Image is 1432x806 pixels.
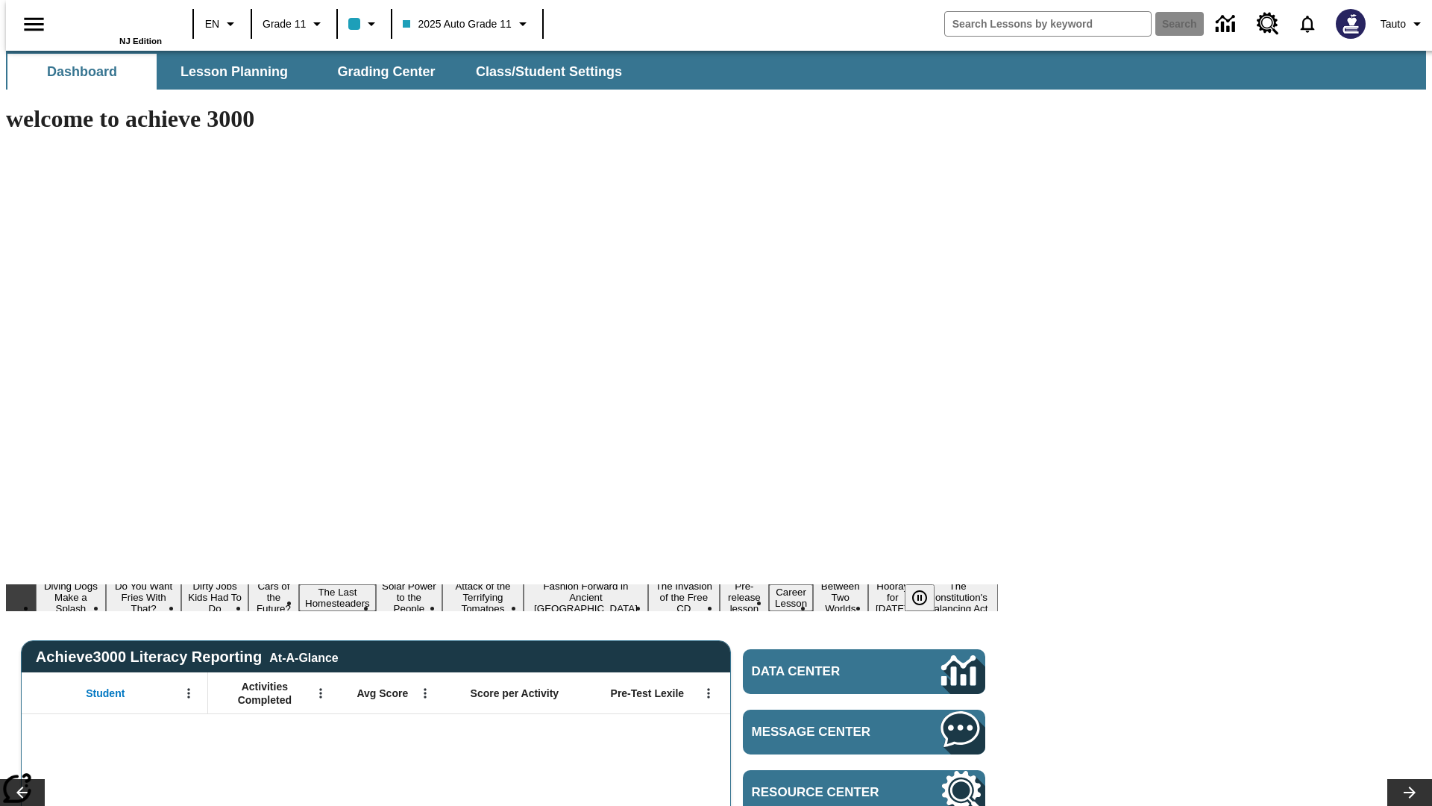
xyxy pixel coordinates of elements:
[397,10,537,37] button: Class: 2025 Auto Grade 11, Select your class
[917,578,998,616] button: Slide 14 The Constitution's Balancing Act
[1387,779,1432,806] button: Lesson carousel, Next
[310,682,332,705] button: Open Menu
[720,578,769,616] button: Slide 10 Pre-release lesson
[476,63,622,81] span: Class/Student Settings
[752,725,896,740] span: Message Center
[263,16,306,32] span: Grade 11
[471,687,559,700] span: Score per Activity
[7,54,157,90] button: Dashboard
[47,63,117,81] span: Dashboard
[106,578,182,616] button: Slide 2 Do You Want Fries With That?
[216,680,314,707] span: Activities Completed
[357,687,408,700] span: Avg Score
[1381,16,1406,32] span: Tauto
[697,682,720,705] button: Open Menu
[905,584,949,611] div: Pause
[524,578,648,616] button: Slide 8 Fashion Forward in Ancient Rome
[6,105,998,133] h1: welcome to achieve 3000
[269,649,338,665] div: At-A-Glance
[464,54,634,90] button: Class/Student Settings
[868,578,918,616] button: Slide 13 Hooray for Constitution Day!
[1248,4,1288,44] a: Resource Center, Will open in new tab
[86,687,125,700] span: Student
[198,10,246,37] button: Language: EN, Select a language
[752,785,896,800] span: Resource Center
[342,10,386,37] button: Class color is light blue. Change class color
[181,578,248,616] button: Slide 3 Dirty Jobs Kids Had To Do
[65,5,162,46] div: Home
[752,664,891,679] span: Data Center
[442,578,524,616] button: Slide 7 Attack of the Terrifying Tomatoes
[257,10,332,37] button: Grade: Grade 11, Select a grade
[299,584,376,611] button: Slide 5 The Last Homesteaders
[119,37,162,46] span: NJ Edition
[248,578,299,616] button: Slide 4 Cars of the Future?
[813,578,867,616] button: Slide 12 Between Two Worlds
[337,63,435,81] span: Grading Center
[178,682,200,705] button: Open Menu
[1288,4,1327,43] a: Notifications
[205,16,219,32] span: EN
[1336,9,1366,39] img: Avatar
[648,578,720,616] button: Slide 9 The Invasion of the Free CD
[12,2,56,46] button: Open side menu
[414,682,436,705] button: Open Menu
[1375,10,1432,37] button: Profile/Settings
[611,687,685,700] span: Pre-Test Lexile
[65,7,162,37] a: Home
[945,12,1151,36] input: search field
[376,578,442,616] button: Slide 6 Solar Power to the People
[312,54,461,90] button: Grading Center
[769,584,813,611] button: Slide 11 Career Lesson
[36,578,106,616] button: Slide 1 Diving Dogs Make a Splash
[743,710,985,755] a: Message Center
[1207,4,1248,45] a: Data Center
[743,649,985,694] a: Data Center
[905,584,935,611] button: Pause
[403,16,511,32] span: 2025 Auto Grade 11
[1327,4,1375,43] button: Select a new avatar
[6,51,1426,90] div: SubNavbar
[6,54,635,90] div: SubNavbar
[36,649,339,666] span: Achieve3000 Literacy Reporting
[180,63,288,81] span: Lesson Planning
[160,54,309,90] button: Lesson Planning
